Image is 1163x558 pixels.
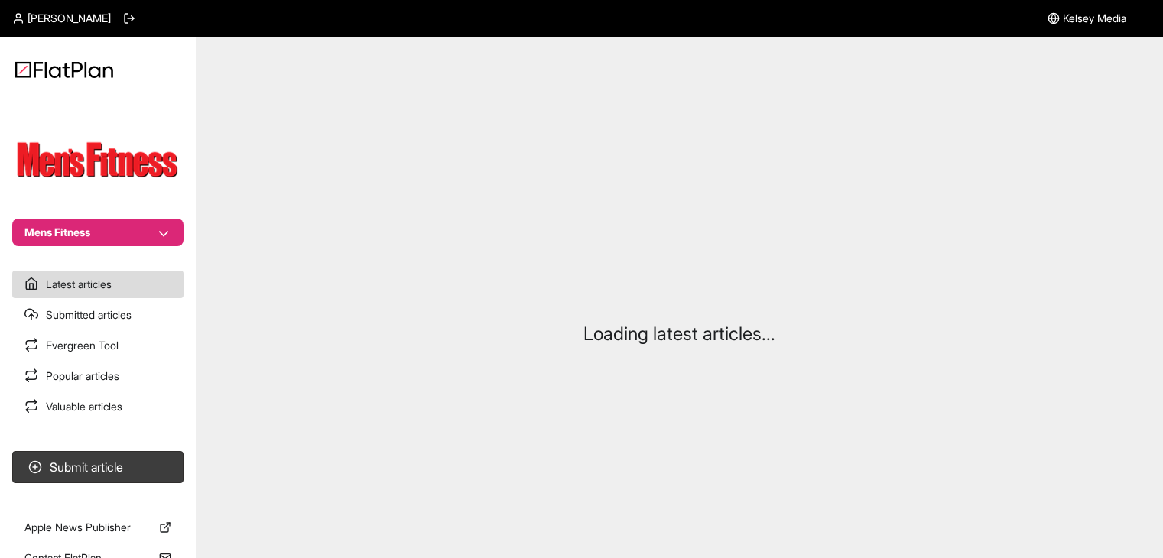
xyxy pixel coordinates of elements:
[12,301,184,329] a: Submitted articles
[12,11,111,26] a: [PERSON_NAME]
[12,219,184,246] button: Mens Fitness
[12,271,184,298] a: Latest articles
[15,61,113,78] img: Logo
[28,11,111,26] span: [PERSON_NAME]
[12,362,184,390] a: Popular articles
[583,322,775,346] p: Loading latest articles...
[12,332,184,359] a: Evergreen Tool
[12,393,184,420] a: Valuable articles
[12,514,184,541] a: Apple News Publisher
[1063,11,1126,26] span: Kelsey Media
[12,135,184,188] img: Publication Logo
[12,451,184,483] button: Submit article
